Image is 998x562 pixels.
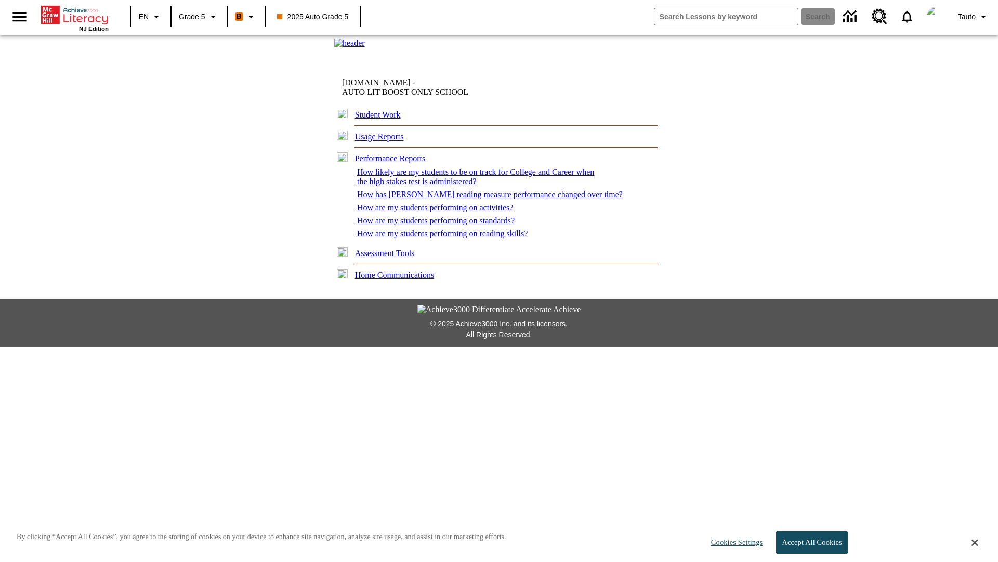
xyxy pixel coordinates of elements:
[134,7,167,26] button: Language: EN, Select a language
[337,109,348,118] img: plus.gif
[355,110,401,119] a: Student Work
[865,3,894,31] a: Resource Center, Will open in new tab
[337,152,348,162] img: minus.gif
[4,2,35,32] button: Open side menu
[231,7,261,26] button: Boost Class color is orange. Change class color
[357,168,594,186] a: How likely are my students to be on track for College and Career when the high stakes test is adm...
[41,4,109,32] div: Home
[417,305,581,314] img: Achieve3000 Differentiate Accelerate Achieve
[702,532,767,553] button: Cookies Settings
[355,271,434,279] a: Home Communications
[79,25,109,32] span: NJ Edition
[334,39,365,48] img: header
[357,229,528,238] a: How are my students performing on reading skills?
[342,78,533,97] td: [DOMAIN_NAME] -
[337,131,348,140] img: plus.gif
[355,154,426,163] a: Performance Reports
[355,132,404,141] a: Usage Reports
[357,216,515,225] a: How are my students performing on standards?
[139,11,149,22] span: EN
[179,11,205,22] span: Grade 5
[776,531,847,554] button: Accept All Cookies
[17,532,506,542] p: By clicking “Accept All Cookies”, you agree to the storing of cookies on your device to enhance s...
[958,11,976,22] span: Tauto
[357,203,513,212] a: How are my students performing on activities?
[355,249,415,258] a: Assessment Tools
[337,247,348,257] img: plus.gif
[237,10,242,23] span: B
[927,6,948,27] img: avatar image
[342,87,468,96] nobr: AUTO LIT BOOST ONLY SCHOOL
[921,3,954,30] button: Select a new avatar
[654,8,798,25] input: search field
[837,3,865,31] a: Data Center
[337,269,348,278] img: plus.gif
[277,11,349,22] span: 2025 Auto Grade 5
[175,7,224,26] button: Grade: Grade 5, Select a grade
[357,190,623,199] a: How has [PERSON_NAME] reading measure performance changed over time?
[954,7,994,26] button: Profile/Settings
[971,538,978,547] button: Close
[894,3,921,30] a: Notifications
